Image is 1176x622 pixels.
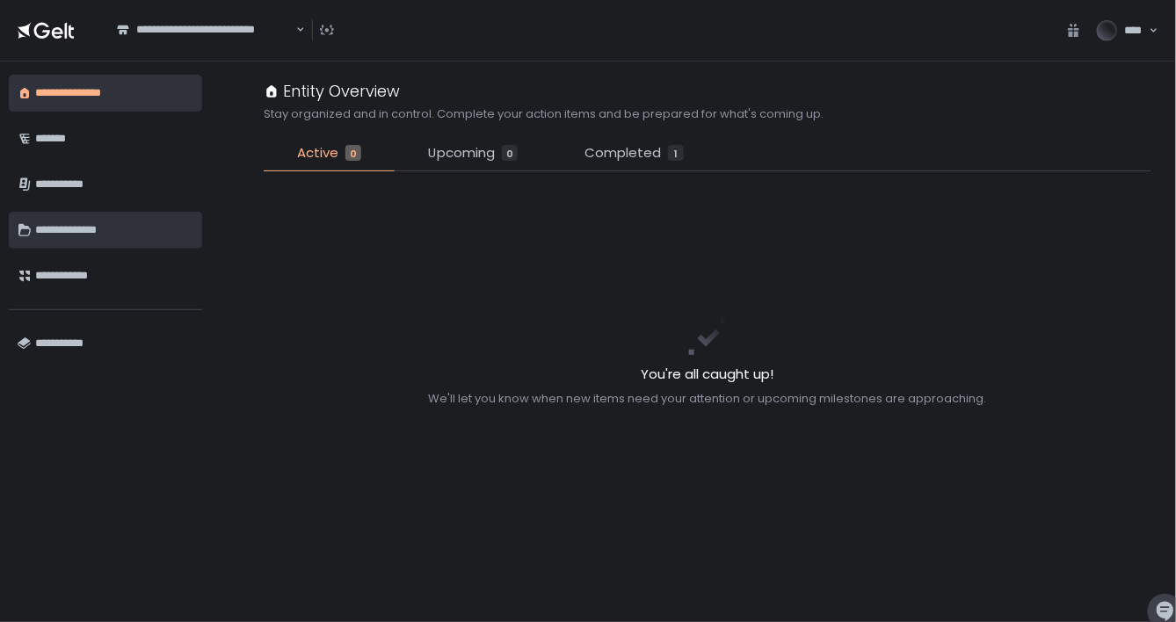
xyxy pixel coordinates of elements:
h2: Stay organized and in control. Complete your action items and be prepared for what's coming up. [264,106,824,122]
div: 0 [502,145,518,161]
div: We'll let you know when new items need your attention or upcoming milestones are approaching. [429,391,987,407]
div: 0 [345,145,361,161]
span: Completed [584,143,661,163]
input: Search for option [117,38,294,55]
div: Entity Overview [264,79,400,103]
h2: You're all caught up! [429,365,987,385]
div: 1 [668,145,684,161]
div: Search for option [105,12,305,48]
span: Active [297,143,338,163]
span: Upcoming [428,143,495,163]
